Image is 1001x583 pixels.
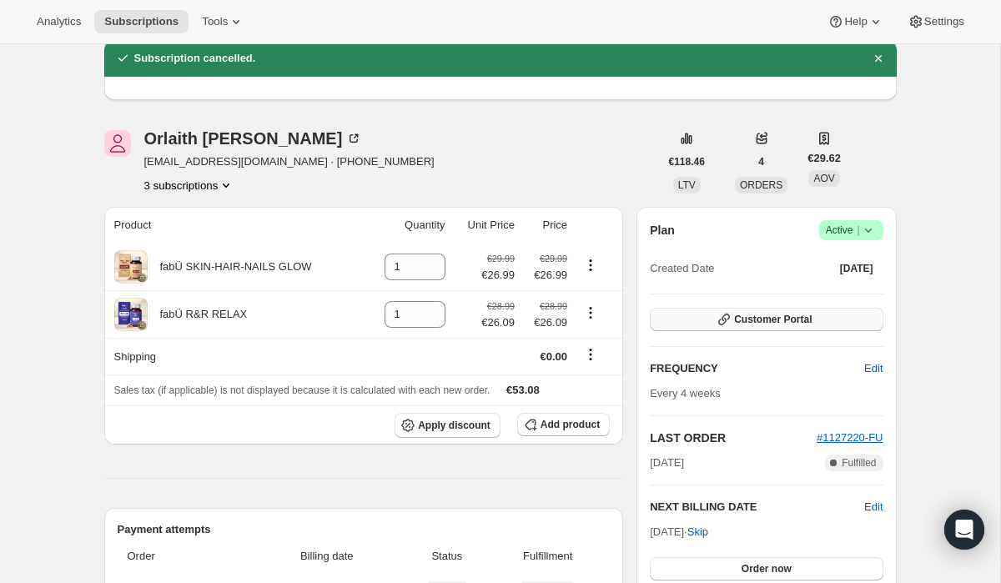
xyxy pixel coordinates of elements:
[202,15,228,28] span: Tools
[677,519,718,545] button: Skip
[506,384,540,396] span: €53.08
[27,10,91,33] button: Analytics
[134,50,256,67] h2: Subscription cancelled.
[687,524,708,540] span: Skip
[487,301,515,311] small: €28.99
[817,430,883,446] button: #1127220-FU
[734,313,812,326] span: Customer Portal
[192,10,254,33] button: Tools
[104,15,179,28] span: Subscriptions
[450,207,520,244] th: Unit Price
[650,387,721,400] span: Every 4 weeks
[144,153,435,170] span: [EMAIL_ADDRESS][DOMAIN_NAME] · [PHONE_NUMBER]
[867,47,890,70] button: Dismiss notification
[541,418,600,431] span: Add product
[541,350,568,363] span: €0.00
[669,155,705,168] span: €118.46
[114,250,148,284] img: product img
[740,179,782,191] span: ORDERS
[650,308,883,331] button: Customer Portal
[650,222,675,239] h2: Plan
[898,10,974,33] button: Settings
[650,525,708,538] span: [DATE] ·
[678,179,696,191] span: LTV
[148,306,248,323] div: fabÜ R&R RELAX
[37,15,81,28] span: Analytics
[864,360,883,377] span: Edit
[517,413,610,436] button: Add product
[481,267,515,284] span: €26.99
[94,10,189,33] button: Subscriptions
[148,259,312,275] div: fabÜ SKIN-HAIR-NAILS GLOW
[840,262,873,275] span: [DATE]
[830,257,883,280] button: [DATE]
[826,222,877,239] span: Active
[487,254,515,264] small: €29.99
[540,301,567,311] small: €28.99
[114,298,148,331] img: product img
[659,150,715,173] button: €118.46
[650,557,883,580] button: Order now
[864,499,883,515] button: Edit
[650,360,864,377] h2: FREQUENCY
[758,155,764,168] span: 4
[104,207,364,244] th: Product
[748,150,774,173] button: 4
[144,130,363,147] div: Orlaith [PERSON_NAME]
[817,10,893,33] button: Help
[813,173,834,184] span: AOV
[842,456,876,470] span: Fulfilled
[650,260,714,277] span: Created Date
[520,207,572,244] th: Price
[540,254,567,264] small: €29.99
[944,510,984,550] div: Open Intercom Messenger
[650,499,864,515] h2: NEXT BILLING DATE
[104,338,364,374] th: Shipping
[650,455,684,471] span: [DATE]
[481,314,515,331] span: €26.09
[844,15,867,28] span: Help
[577,304,604,322] button: Product actions
[857,224,859,237] span: |
[114,384,490,396] span: Sales tax (if applicable) is not displayed because it is calculated with each new order.
[525,267,567,284] span: €26.99
[395,413,500,438] button: Apply discount
[104,130,131,157] span: Orlaith Doyle
[525,314,567,331] span: €26.09
[577,345,604,364] button: Shipping actions
[577,256,604,274] button: Product actions
[118,538,250,575] th: Order
[495,548,600,565] span: Fulfillment
[807,150,841,167] span: €29.62
[118,521,611,538] h2: Payment attempts
[418,419,490,432] span: Apply discount
[144,177,235,193] button: Product actions
[409,548,486,565] span: Status
[364,207,450,244] th: Quantity
[924,15,964,28] span: Settings
[650,430,817,446] h2: LAST ORDER
[817,431,883,444] a: #1127220-FU
[854,355,893,382] button: Edit
[742,562,792,575] span: Order now
[255,548,399,565] span: Billing date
